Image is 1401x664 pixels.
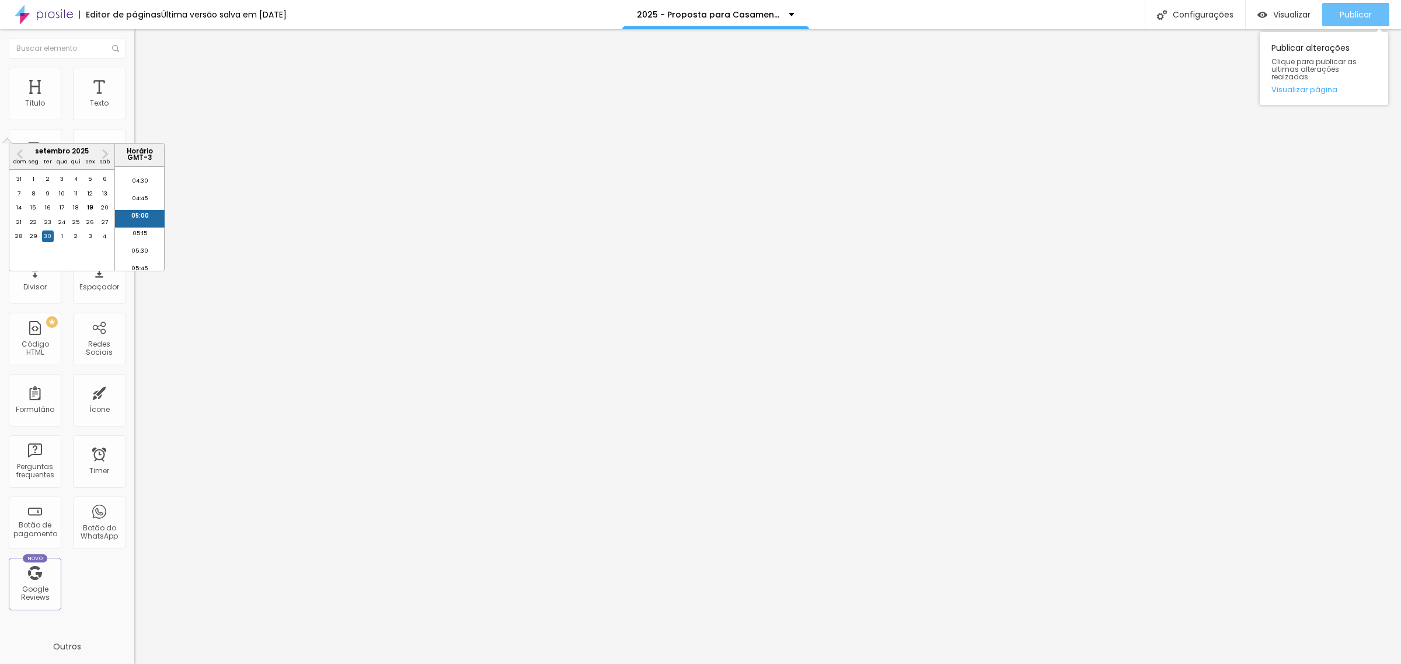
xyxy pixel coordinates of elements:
[70,188,82,200] div: Choose quinta-feira, 11 de setembro de 2025
[118,155,161,161] p: GMT -3
[12,340,58,357] div: Código HTML
[23,283,47,291] div: Divisor
[1246,3,1322,26] button: Visualizar
[13,188,25,200] div: Choose domingo, 7 de setembro de 2025
[79,11,161,19] div: Editor de páginas
[70,173,82,185] div: Choose quinta-feira, 4 de setembro de 2025
[70,156,82,167] div: qui
[42,156,54,167] div: ter
[115,263,165,280] li: 05:45
[12,521,58,538] div: Botão de pagamento
[112,45,119,52] img: Icone
[12,585,58,602] div: Google Reviews
[42,173,54,185] div: Choose terça-feira, 2 de setembro de 2025
[85,156,96,167] div: sex
[89,467,109,475] div: Timer
[99,216,110,228] div: Choose sábado, 27 de setembro de 2025
[115,210,165,228] li: 05:00
[56,173,68,185] div: Choose quarta-feira, 3 de setembro de 2025
[56,230,68,242] div: Choose quarta-feira, 1 de outubro de 2025
[11,145,29,163] button: Previous Month
[115,245,165,263] li: 05:30
[99,188,110,200] div: Choose sábado, 13 de setembro de 2025
[118,148,161,155] p: Horário
[9,148,114,155] div: setembro 2025
[1157,10,1167,20] img: Icone
[85,202,96,214] div: Choose sexta-feira, 19 de setembro de 2025
[27,230,39,242] div: Choose segunda-feira, 29 de setembro de 2025
[12,173,112,244] div: month 2025-09
[1340,10,1372,19] span: Publicar
[99,202,110,214] div: Choose sábado, 20 de setembro de 2025
[56,216,68,228] div: Choose quarta-feira, 24 de setembro de 2025
[115,175,165,193] li: 04:30
[85,216,96,228] div: Choose sexta-feira, 26 de setembro de 2025
[637,11,780,19] p: 2025 - Proposta para Casamentos
[70,202,82,214] div: Choose quinta-feira, 18 de setembro de 2025
[85,188,96,200] div: Choose sexta-feira, 12 de setembro de 2025
[13,230,25,242] div: Choose domingo, 28 de setembro de 2025
[1271,86,1376,93] a: Visualizar página
[134,29,1401,664] iframe: Editor
[70,216,82,228] div: Choose quinta-feira, 25 de setembro de 2025
[70,230,82,242] div: Choose quinta-feira, 2 de outubro de 2025
[90,99,109,107] div: Texto
[115,228,165,245] li: 05:15
[23,554,48,562] div: Novo
[161,11,287,19] div: Última versão salva em [DATE]
[76,524,122,541] div: Botão do WhatsApp
[1257,10,1267,20] img: view-1.svg
[1273,10,1311,19] span: Visualizar
[89,406,110,414] div: Ícone
[27,188,39,200] div: Choose segunda-feira, 8 de setembro de 2025
[27,173,39,185] div: Choose segunda-feira, 1 de setembro de 2025
[27,202,39,214] div: Choose segunda-feira, 15 de setembro de 2025
[42,202,54,214] div: Choose terça-feira, 16 de setembro de 2025
[79,283,119,291] div: Espaçador
[13,202,25,214] div: Choose domingo, 14 de setembro de 2025
[13,173,25,185] div: Choose domingo, 31 de agosto de 2025
[42,188,54,200] div: Choose terça-feira, 9 de setembro de 2025
[56,156,68,167] div: qua
[16,406,54,414] div: Formulário
[12,463,58,480] div: Perguntas frequentes
[76,340,122,357] div: Redes Sociais
[27,216,39,228] div: Choose segunda-feira, 22 de setembro de 2025
[25,99,45,107] div: Título
[42,230,54,242] div: Choose terça-feira, 30 de setembro de 2025
[9,38,126,59] input: Buscar elemento
[115,193,165,210] li: 04:45
[13,216,25,228] div: Choose domingo, 21 de setembro de 2025
[42,216,54,228] div: Choose terça-feira, 23 de setembro de 2025
[27,156,39,167] div: seg
[1271,58,1376,81] span: Clique para publicar as ultimas alterações reaizadas
[99,230,110,242] div: Choose sábado, 4 de outubro de 2025
[99,173,110,185] div: Choose sábado, 6 de setembro de 2025
[96,145,114,163] button: Next Month
[85,230,96,242] div: Choose sexta-feira, 3 de outubro de 2025
[1260,32,1388,105] div: Publicar alterações
[56,188,68,200] div: Choose quarta-feira, 10 de setembro de 2025
[1322,3,1389,26] button: Publicar
[56,202,68,214] div: Choose quarta-feira, 17 de setembro de 2025
[85,173,96,185] div: Choose sexta-feira, 5 de setembro de 2025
